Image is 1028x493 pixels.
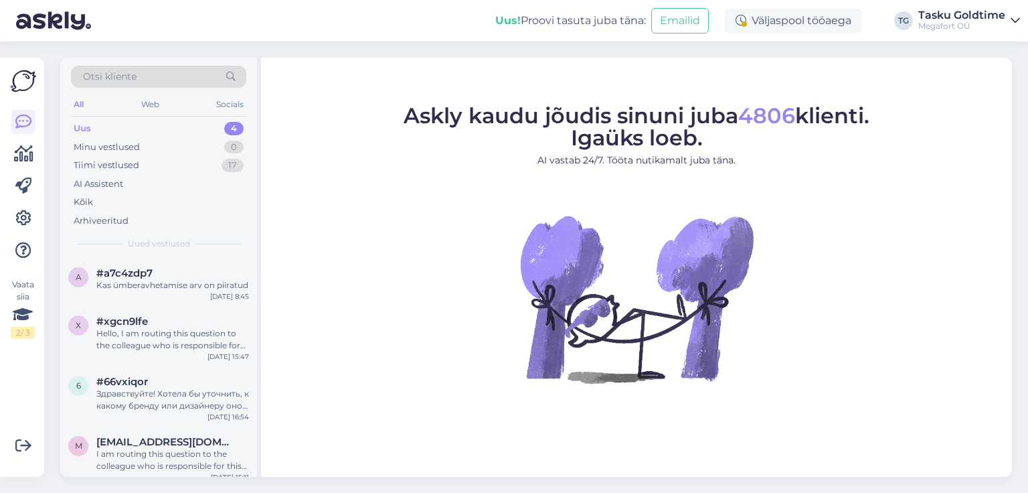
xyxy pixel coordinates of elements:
span: #66vxiqor [96,376,148,388]
div: [DATE] 16:54 [207,412,249,422]
div: Väljaspool tööaega [725,9,862,33]
div: 17 [222,159,244,172]
span: Uued vestlused [128,238,190,250]
div: Megafort OÜ [918,21,1005,31]
div: AI Assistent [74,178,123,191]
div: [DATE] 15:47 [207,352,249,362]
div: Hello, I am routing this question to the colleague who is responsible for this topic. The reply m... [96,328,249,352]
div: Uus [74,122,91,135]
div: [DATE] 8:45 [210,291,249,301]
p: AI vastab 24/7. Tööta nutikamalt juba täna. [404,153,869,167]
div: Socials [213,96,246,113]
div: Arhiveeritud [74,214,128,228]
div: Kas ümberavhetamise arv on piiratud [96,279,249,291]
div: Tasku Goldtime [918,10,1005,21]
img: Askly Logo [11,68,36,94]
div: I am routing this question to the colleague who is responsible for this topic. The reply might ta... [96,448,249,472]
div: Kõik [74,196,93,209]
div: Tiimi vestlused [74,159,139,172]
span: #xgcn9lfe [96,315,148,328]
div: 2 / 3 [11,327,35,339]
div: TG [894,11,913,30]
b: Uus! [495,14,521,27]
div: Vaata siia [11,279,35,339]
div: Здравствуйте! Хотела бы уточнить, к какому бренду или дизайнеру оно относится. Мне очень понравил... [96,388,249,412]
div: Proovi tasuta juba täna: [495,13,646,29]
div: All [71,96,86,113]
div: 4 [224,122,244,135]
span: mariette7.mikkus@gmail.com [96,436,236,448]
div: 0 [224,141,244,154]
span: 4806 [738,102,795,129]
span: Otsi kliente [83,70,137,84]
span: m [75,441,82,451]
span: #a7c4zdp7 [96,267,153,279]
span: 6 [76,380,81,391]
span: Askly kaudu jõudis sinuni juba klienti. Igaüks loeb. [404,102,869,151]
span: a [76,272,82,282]
a: Tasku GoldtimeMegafort OÜ [918,10,1020,31]
img: No Chat active [516,178,757,419]
span: x [76,320,81,330]
div: Web [139,96,162,113]
div: Minu vestlused [74,141,140,154]
div: [DATE] 15:11 [211,472,249,482]
button: Emailid [651,8,709,33]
